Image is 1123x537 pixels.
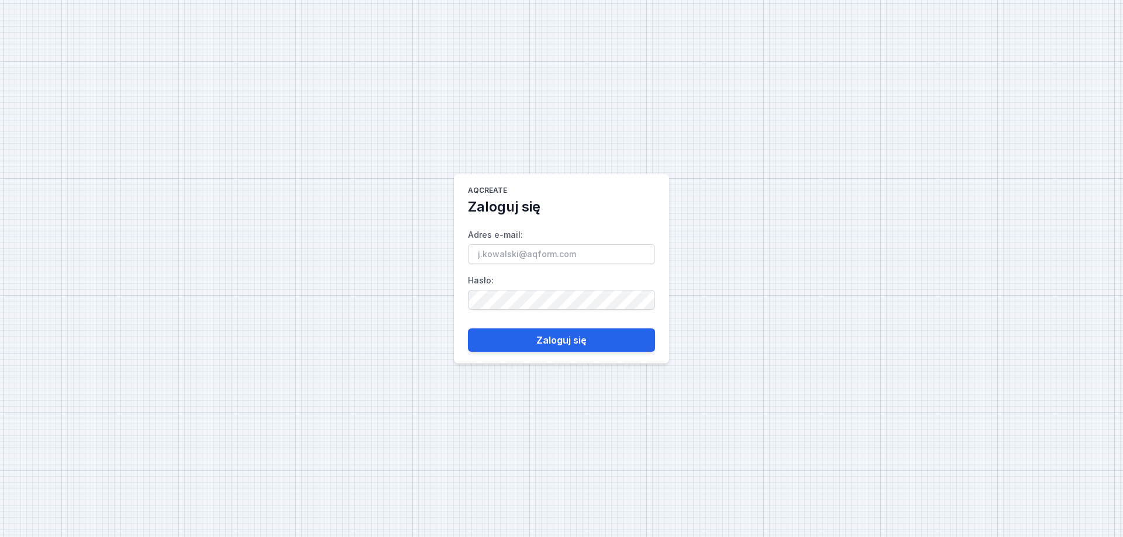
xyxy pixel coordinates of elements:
[468,290,655,310] input: Hasło:
[468,186,507,198] h1: AQcreate
[468,328,655,352] button: Zaloguj się
[468,244,655,264] input: Adres e-mail:
[468,271,655,310] label: Hasło :
[468,198,540,216] h2: Zaloguj się
[468,226,655,264] label: Adres e-mail :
